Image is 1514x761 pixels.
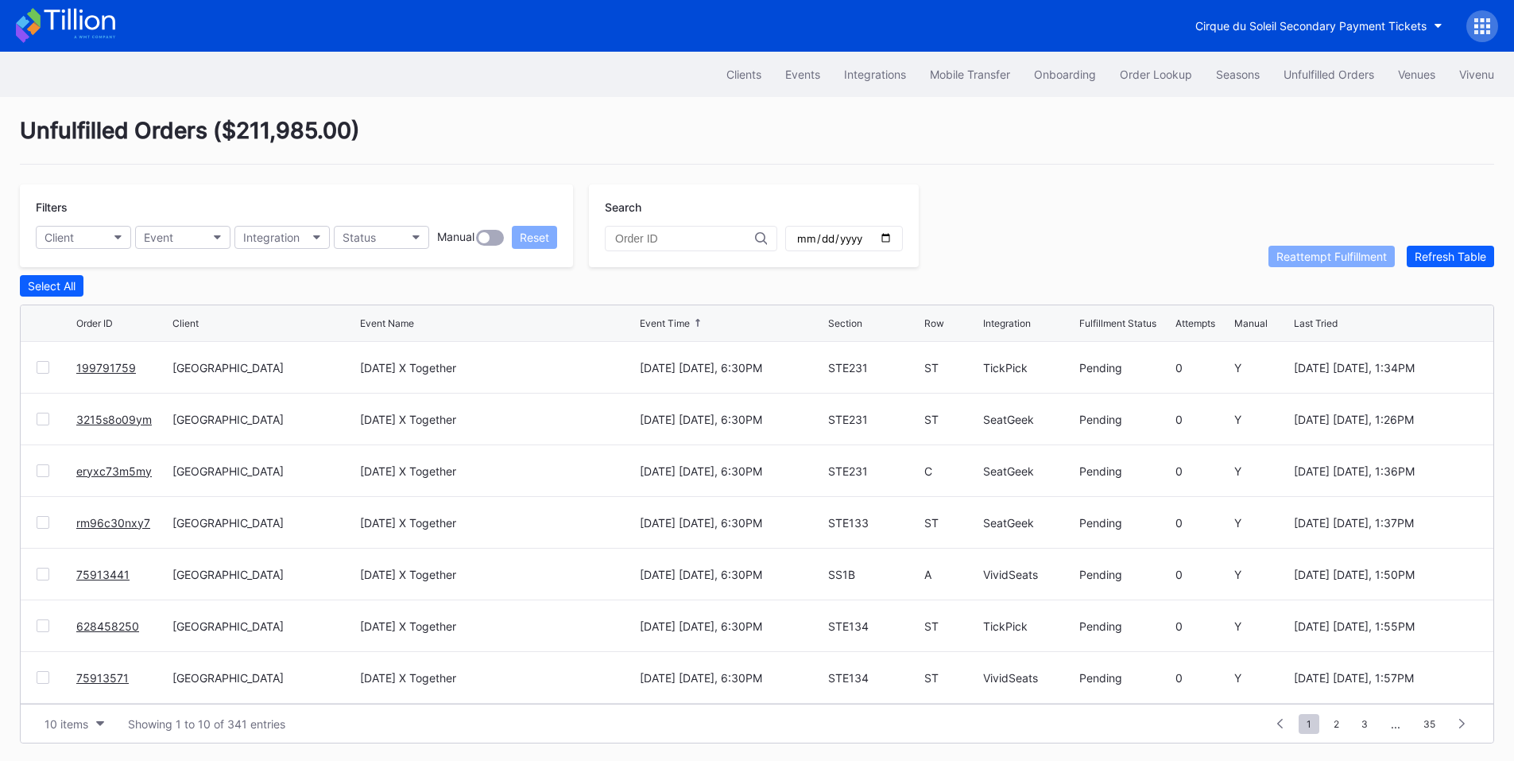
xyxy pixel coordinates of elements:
[1415,250,1486,263] div: Refresh Table
[172,361,356,375] div: [GEOGRAPHIC_DATA]
[360,619,456,633] div: [DATE] X Together
[1216,68,1260,81] div: Seasons
[1299,714,1319,734] span: 1
[924,516,979,530] div: ST
[360,413,456,426] div: [DATE] X Together
[983,619,1075,633] div: TickPick
[785,68,820,81] div: Events
[640,361,823,375] div: [DATE] [DATE], 6:30PM
[76,413,152,426] a: 3215s8o09ym
[1022,60,1108,89] button: Onboarding
[640,619,823,633] div: [DATE] [DATE], 6:30PM
[172,671,356,685] div: [GEOGRAPHIC_DATA]
[1234,361,1289,375] div: Y
[76,516,150,530] a: rm96c30nxy7
[930,68,1010,81] div: Mobile Transfer
[76,317,113,329] div: Order ID
[1175,568,1230,581] div: 0
[640,464,823,478] div: [DATE] [DATE], 6:30PM
[1234,464,1289,478] div: Y
[983,464,1075,478] div: SeatGeek
[76,464,152,478] a: eryxc73m5my
[1175,317,1215,329] div: Attempts
[76,361,136,375] a: 199791759
[1272,60,1386,89] button: Unfulfilled Orders
[640,671,823,685] div: [DATE] [DATE], 6:30PM
[773,60,832,89] button: Events
[1234,568,1289,581] div: Y
[1175,464,1230,478] div: 0
[1386,60,1447,89] button: Venues
[924,464,979,478] div: C
[640,568,823,581] div: [DATE] [DATE], 6:30PM
[918,60,1022,89] button: Mobile Transfer
[828,619,920,633] div: STE134
[832,60,918,89] button: Integrations
[1234,619,1289,633] div: Y
[1294,568,1477,581] div: [DATE] [DATE], 1:50PM
[1415,714,1443,734] span: 35
[1284,68,1374,81] div: Unfulfilled Orders
[1294,361,1477,375] div: [DATE] [DATE], 1:34PM
[234,226,330,249] button: Integration
[924,671,979,685] div: ST
[512,226,557,249] button: Reset
[343,231,376,244] div: Status
[1175,516,1230,530] div: 0
[360,568,456,581] div: [DATE] X Together
[172,317,199,329] div: Client
[1079,516,1171,530] div: Pending
[1175,619,1230,633] div: 0
[20,275,83,297] button: Select All
[1183,11,1454,41] button: Cirque du Soleil Secondary Payment Tickets
[28,279,76,293] div: Select All
[615,232,755,245] input: Order ID
[1175,361,1230,375] div: 0
[437,230,474,246] div: Manual
[1079,671,1171,685] div: Pending
[983,671,1075,685] div: VividSeats
[1447,60,1506,89] button: Vivenu
[828,464,920,478] div: STE231
[640,317,690,329] div: Event Time
[520,231,549,244] div: Reset
[640,413,823,426] div: [DATE] [DATE], 6:30PM
[45,717,88,731] div: 10 items
[1294,464,1477,478] div: [DATE] [DATE], 1:36PM
[360,671,456,685] div: [DATE] X Together
[1294,413,1477,426] div: [DATE] [DATE], 1:26PM
[1234,413,1289,426] div: Y
[172,516,356,530] div: [GEOGRAPHIC_DATA]
[844,68,906,81] div: Integrations
[828,671,920,685] div: STE134
[1204,60,1272,89] button: Seasons
[983,516,1075,530] div: SeatGeek
[360,317,414,329] div: Event Name
[924,413,979,426] div: ST
[924,361,979,375] div: ST
[135,226,230,249] button: Event
[1234,317,1268,329] div: Manual
[1079,619,1171,633] div: Pending
[828,516,920,530] div: STE133
[1407,246,1494,267] button: Refresh Table
[924,619,979,633] div: ST
[1398,68,1435,81] div: Venues
[172,619,356,633] div: [GEOGRAPHIC_DATA]
[1079,361,1171,375] div: Pending
[360,516,456,530] div: [DATE] X Together
[726,68,761,81] div: Clients
[1079,464,1171,478] div: Pending
[172,464,356,478] div: [GEOGRAPHIC_DATA]
[76,568,130,581] a: 75913441
[144,231,173,244] div: Event
[1034,68,1096,81] div: Onboarding
[1268,246,1395,267] button: Reattempt Fulfillment
[1379,717,1412,731] div: ...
